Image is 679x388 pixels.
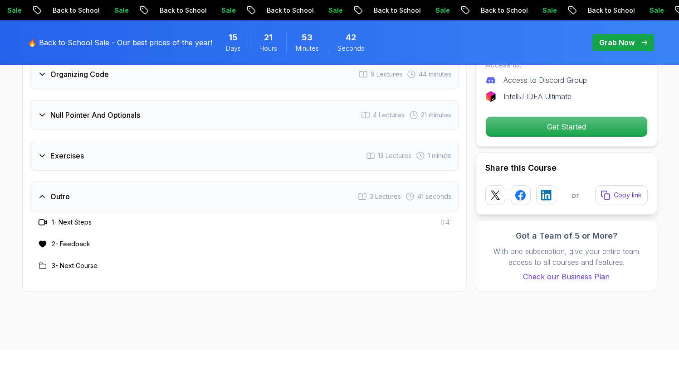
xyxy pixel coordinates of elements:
[337,44,364,53] span: Seconds
[256,6,318,15] p: Back to School
[485,91,496,102] img: jetbrains logo
[417,192,451,201] span: 41 seconds
[378,151,411,160] span: 13 Lectures
[425,6,454,15] p: Sale
[419,70,451,79] span: 44 minutes
[302,31,313,44] span: 53 Minutes
[485,162,648,174] h2: Share this Course
[577,6,639,15] p: Back to School
[421,110,451,120] span: 21 minutes
[149,6,211,15] p: Back to School
[42,6,104,15] p: Back to School
[50,150,84,161] h3: Exercises
[50,191,70,202] h3: Outro
[226,44,241,53] span: Days
[318,6,347,15] p: Sale
[346,31,356,44] span: 42 Seconds
[28,37,212,48] p: 🔥 Back to School Sale - Our best prices of the year!
[264,31,273,44] span: 21 Hours
[373,110,405,120] span: 4 Lectures
[104,6,133,15] p: Sale
[363,6,425,15] p: Back to School
[296,44,319,53] span: Minutes
[211,6,240,15] p: Sale
[595,185,648,205] button: Copy link
[50,110,140,120] h3: Null Pointer And Optionals
[486,117,647,137] p: Get Started
[572,190,579,201] p: or
[599,37,635,48] p: Grab Now
[229,31,238,44] span: 15 Days
[485,271,648,282] a: Check our Business Plan
[259,44,277,53] span: Hours
[440,218,452,227] span: 0:41
[503,75,587,86] p: Access to Discord Group
[30,141,459,171] button: Exercises13 Lectures 1 minute
[485,230,648,242] h3: Got a Team of 5 or More?
[52,218,92,227] h3: 1 - Next Steps
[485,246,648,268] p: With one subscription, give your entire team access to all courses and features.
[614,191,642,200] p: Copy link
[52,261,98,270] h3: 3 - Next Course
[52,240,90,249] h3: 2 - Feedback
[503,91,572,102] p: IntelliJ IDEA Ultimate
[532,6,561,15] p: Sale
[639,6,668,15] p: Sale
[30,182,459,211] button: Outro3 Lectures 41 seconds
[30,100,459,130] button: Null Pointer And Optionals4 Lectures 21 minutes
[470,6,532,15] p: Back to School
[30,59,459,89] button: Organizing Code9 Lectures 44 minutes
[50,69,109,80] h3: Organizing Code
[371,70,402,79] span: 9 Lectures
[428,151,451,160] span: 1 minute
[370,192,401,201] span: 3 Lectures
[485,116,648,137] button: Get Started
